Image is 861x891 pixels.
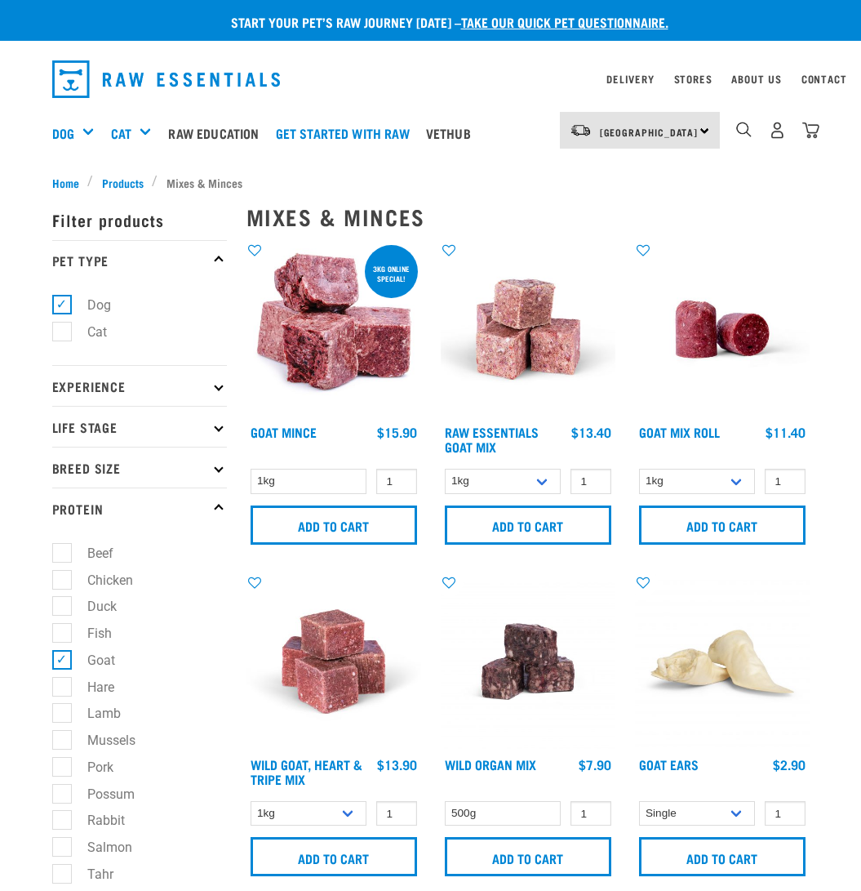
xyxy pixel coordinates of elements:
[52,174,79,191] span: Home
[52,199,227,240] p: Filter products
[251,428,317,435] a: Goat Mince
[773,757,806,772] div: $2.90
[52,447,227,488] p: Breed Size
[376,801,417,826] input: 1
[61,677,121,697] label: Hare
[52,174,810,191] nav: breadcrumbs
[61,570,140,590] label: Chicken
[445,428,539,450] a: Raw Essentials Goat Mix
[801,76,847,82] a: Contact
[639,428,720,435] a: Goat Mix Roll
[639,506,806,545] input: Add to cart
[52,60,281,98] img: Raw Essentials Logo
[61,650,122,670] label: Goat
[731,76,781,82] a: About Us
[102,174,144,191] span: Products
[765,801,806,826] input: 1
[164,100,271,166] a: Raw Education
[377,425,417,439] div: $15.90
[93,174,152,191] a: Products
[61,295,118,315] label: Dog
[52,123,74,143] a: Dog
[445,760,536,768] a: Wild Organ Mix
[570,123,592,138] img: van-moving.png
[441,574,615,749] img: Wild Organ Mix
[61,322,113,342] label: Cat
[377,757,417,772] div: $13.90
[461,18,668,25] a: take our quick pet questionnaire.
[570,469,611,494] input: 1
[52,406,227,447] p: Life Stage
[571,425,611,439] div: $13.40
[61,757,120,777] label: Pork
[765,469,806,494] input: 1
[802,122,819,139] img: home-icon@2x.png
[570,801,611,826] input: 1
[422,100,483,166] a: Vethub
[246,242,421,417] img: 1077 Wild Goat Mince 01
[766,425,806,439] div: $11.40
[251,760,362,782] a: Wild Goat, Heart & Tripe Mix
[272,100,422,166] a: Get started with Raw
[579,757,611,772] div: $7.90
[61,864,120,884] label: Tahr
[61,837,139,858] label: Salmon
[39,54,823,105] nav: dropdown navigation
[251,837,417,876] input: Add to cart
[376,469,417,494] input: 1
[736,122,752,137] img: home-icon-1@2x.png
[111,123,131,143] a: Cat
[52,240,227,281] p: Pet Type
[365,256,418,291] div: 3kg online special!
[674,76,712,82] a: Stores
[61,730,142,751] label: Mussels
[246,204,810,229] h2: Mixes & Minces
[639,760,699,768] a: Goat Ears
[52,488,227,528] p: Protein
[61,596,123,617] label: Duck
[769,122,786,139] img: user.png
[635,242,810,417] img: Raw Essentials Chicken Lamb Beef Bulk Minced Raw Dog Food Roll Unwrapped
[61,784,141,804] label: Possum
[441,242,615,417] img: Goat M Ix 38448
[52,174,88,191] a: Home
[445,506,611,545] input: Add to cart
[61,810,131,831] label: Rabbit
[600,129,699,135] span: [GEOGRAPHIC_DATA]
[445,837,611,876] input: Add to cart
[251,506,417,545] input: Add to cart
[61,703,127,724] label: Lamb
[606,76,654,82] a: Delivery
[52,365,227,406] p: Experience
[61,623,118,644] label: Fish
[639,837,806,876] input: Add to cart
[61,543,120,564] label: Beef
[635,574,810,749] img: Goat Ears
[246,574,421,749] img: Goat Heart Tripe 8451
